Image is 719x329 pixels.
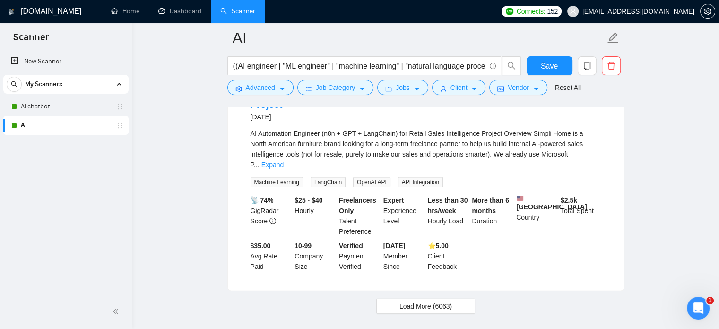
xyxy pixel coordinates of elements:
span: search [7,81,21,88]
input: Search Freelance Jobs... [233,60,485,72]
b: 10-99 [295,242,312,249]
span: Client [450,82,468,93]
button: Load More (6063) [376,299,475,314]
a: Reset All [555,82,581,93]
span: ... [254,161,260,169]
span: caret-down [471,85,477,92]
a: searchScanner [220,7,255,15]
div: GigRadar Score [249,195,293,237]
span: Jobs [396,82,410,93]
div: Member Since [381,240,426,272]
div: Total Spent [559,195,603,237]
b: Less than 30 hrs/week [428,196,468,214]
b: ⭐️ 5.00 [428,242,449,249]
img: 🇺🇸 [517,195,523,202]
span: delete [602,62,620,70]
div: Country [514,195,559,237]
a: setting [700,8,715,15]
iframe: Intercom live chat [687,297,710,320]
button: settingAdvancedcaret-down [227,80,294,95]
span: caret-down [533,85,539,92]
span: user [440,85,447,92]
span: bars [305,85,312,92]
span: caret-down [279,85,286,92]
button: barsJob Categorycaret-down [297,80,373,95]
img: upwork-logo.png [506,8,513,15]
div: Avg Rate Paid [249,240,293,272]
span: 152 [547,6,557,17]
button: search [7,77,22,92]
div: Experience Level [381,195,426,237]
b: [GEOGRAPHIC_DATA] [516,195,587,211]
span: Load More (6063) [399,301,452,311]
span: info-circle [269,218,276,224]
span: LangChain [311,177,346,187]
span: setting [235,85,242,92]
span: API Integration [398,177,443,187]
div: [DATE] [251,111,601,123]
b: $ 2.5k [561,196,577,204]
b: 📡 74% [251,196,274,204]
li: My Scanners [3,75,129,135]
button: idcardVendorcaret-down [489,80,547,95]
button: folderJobscaret-down [377,80,428,95]
span: AI Automation Engineer (n8n + GPT + LangChain) for Retail Sales Intelligence Project Overview Sim... [251,130,583,169]
div: Payment Verified [337,240,381,272]
button: Save [527,56,572,75]
b: $35.00 [251,242,271,249]
span: holder [116,103,124,110]
div: Company Size [293,240,337,272]
a: AI chatbot [21,97,111,116]
span: setting [701,8,715,15]
b: Freelancers Only [339,196,376,214]
b: Expert [383,196,404,204]
button: copy [578,56,597,75]
div: Client Feedback [426,240,470,272]
a: New Scanner [11,52,121,71]
div: AI Automation Engineer (n8n + GPT + LangChain) for Retail Sales Intelligence Project Overview Sim... [251,128,601,170]
div: Hourly [293,195,337,237]
span: holder [116,122,124,129]
span: OpenAI API [353,177,390,187]
span: idcard [497,85,504,92]
b: More than 6 months [472,196,509,214]
span: 1 [706,297,714,304]
span: caret-down [359,85,365,92]
span: folder [385,85,392,92]
span: My Scanners [25,75,62,94]
span: edit [607,32,619,44]
span: Job Category [316,82,355,93]
span: Machine Learning [251,177,303,187]
button: userClientcaret-down [432,80,486,95]
a: dashboardDashboard [158,7,201,15]
span: search [502,62,520,70]
button: delete [602,56,621,75]
button: setting [700,4,715,19]
button: search [502,56,521,75]
input: Scanner name... [233,26,605,50]
span: user [570,8,576,15]
a: Expand [261,161,284,169]
li: New Scanner [3,52,129,71]
div: Talent Preference [337,195,381,237]
div: Duration [470,195,514,237]
img: logo [8,4,15,19]
span: Scanner [6,30,56,50]
a: AI [21,116,111,135]
span: Save [541,60,558,72]
a: homeHome [111,7,139,15]
b: [DATE] [383,242,405,249]
b: $25 - $40 [295,196,322,204]
b: Verified [339,242,363,249]
span: Advanced [246,82,275,93]
span: info-circle [490,63,496,69]
span: copy [578,62,596,70]
span: Connects: [517,6,545,17]
div: Hourly Load [426,195,470,237]
span: double-left [113,307,122,316]
span: caret-down [414,85,420,92]
span: Vendor [508,82,528,93]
